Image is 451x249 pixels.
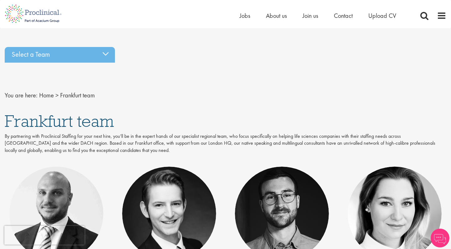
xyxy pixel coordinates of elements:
a: Join us [303,12,318,20]
span: Frankfurt team [60,91,95,99]
a: About us [266,12,287,20]
a: Jobs [240,12,250,20]
a: breadcrumb link [39,91,54,99]
span: > [55,91,59,99]
a: Upload CV [368,12,396,20]
span: Frankfurt team [5,110,114,132]
iframe: reCAPTCHA [4,226,85,245]
p: By partnering with Proclinical Staffing for your next hire, you’ll be in the expert hands of our ... [5,133,446,154]
span: You are here: [5,91,38,99]
img: Chatbot [431,229,449,247]
a: Contact [334,12,353,20]
div: Select a Team [5,47,115,63]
